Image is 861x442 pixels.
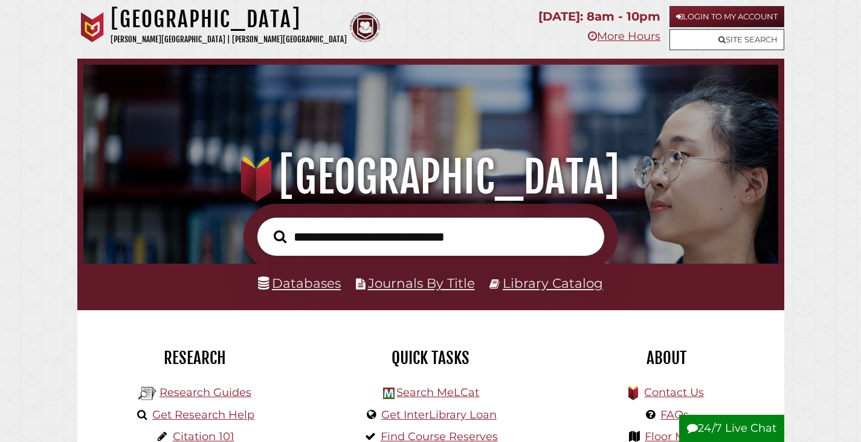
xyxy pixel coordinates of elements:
[86,348,304,368] h2: Research
[96,151,765,204] h1: [GEOGRAPHIC_DATA]
[160,386,251,399] a: Research Guides
[258,275,341,291] a: Databases
[368,275,475,291] a: Journals By Title
[381,408,497,421] a: Get InterLibrary Loan
[396,386,479,399] a: Search MeLCat
[111,33,347,47] p: [PERSON_NAME][GEOGRAPHIC_DATA] | [PERSON_NAME][GEOGRAPHIC_DATA]
[138,385,156,403] img: Hekman Library Logo
[77,12,108,42] img: Calvin University
[644,386,704,399] a: Contact Us
[274,230,286,244] i: Search
[350,12,380,42] img: Calvin Theological Seminary
[588,30,660,43] a: More Hours
[111,6,347,33] h1: [GEOGRAPHIC_DATA]
[558,348,775,368] h2: About
[669,6,784,27] a: Login to My Account
[503,275,603,291] a: Library Catalog
[152,408,254,421] a: Get Research Help
[383,388,395,399] img: Hekman Library Logo
[268,227,292,247] button: Search
[322,348,540,368] h2: Quick Tasks
[669,29,784,50] a: Site Search
[538,6,660,27] p: [DATE]: 8am - 10pm
[660,408,689,421] a: FAQs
